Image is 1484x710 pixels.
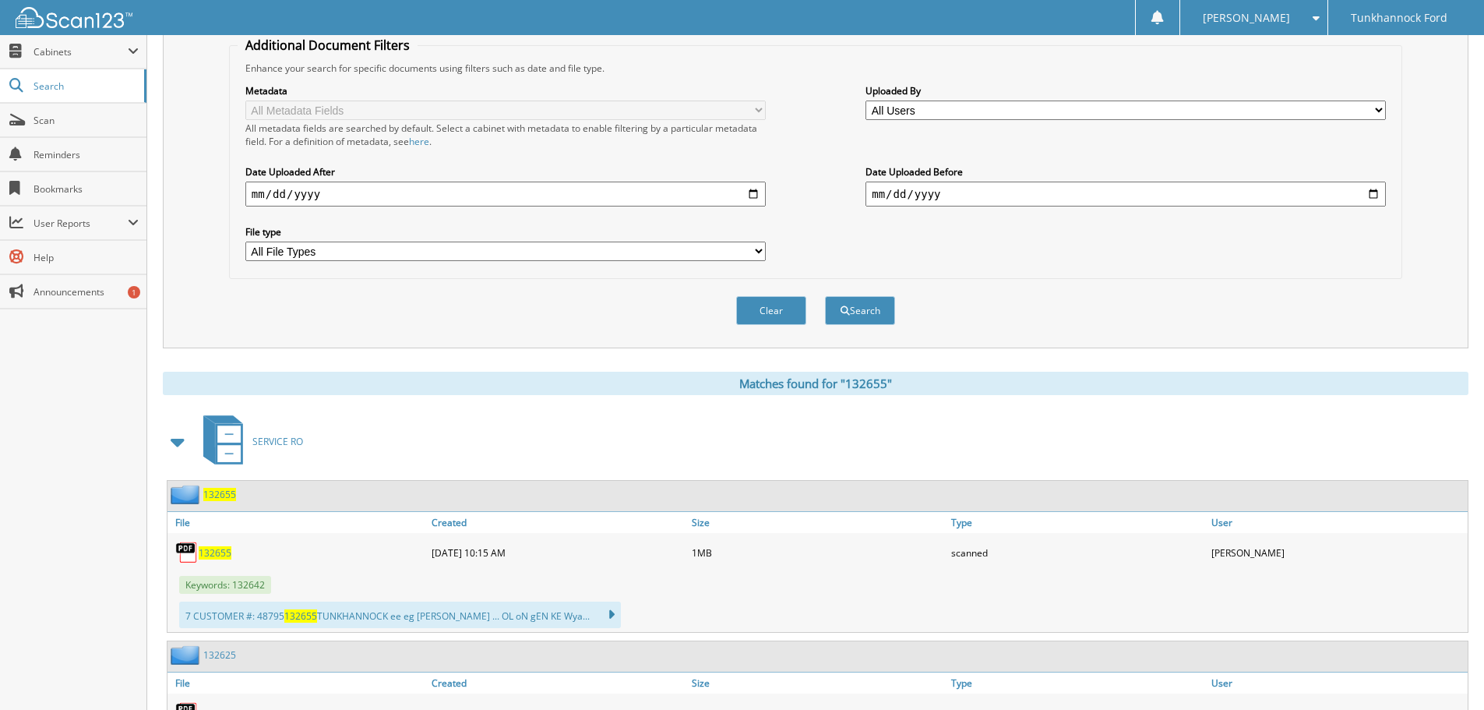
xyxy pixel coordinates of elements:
[163,372,1468,395] div: Matches found for "132655"
[245,84,766,97] label: Metadata
[428,673,688,694] a: Created
[245,182,766,207] input: start
[284,609,317,623] span: 132655
[16,7,132,28] img: scan123-logo-white.svg
[245,225,766,238] label: File type
[199,546,231,560] a: 132655
[947,537,1207,568] div: scanned
[947,673,1207,694] a: Type
[179,576,271,594] span: Keywords: 132642
[1203,13,1290,23] span: [PERSON_NAME]
[245,165,766,178] label: Date Uploaded After
[33,79,136,93] span: Search
[238,62,1394,75] div: Enhance your search for specific documents using filters such as date and file type.
[33,285,139,298] span: Announcements
[194,411,303,472] a: SERVICE RO
[33,114,139,127] span: Scan
[688,673,948,694] a: Size
[428,537,688,568] div: [DATE] 10:15 AM
[1207,537,1468,568] div: [PERSON_NAME]
[238,37,418,54] legend: Additional Document Filters
[175,541,199,564] img: PDF.png
[688,537,948,568] div: 1MB
[203,488,236,501] a: 132655
[1207,673,1468,694] a: User
[409,135,429,148] a: here
[428,512,688,533] a: Created
[33,148,139,161] span: Reminders
[245,122,766,148] div: All metadata fields are searched by default. Select a cabinet with metadata to enable filtering b...
[688,512,948,533] a: Size
[33,251,139,264] span: Help
[171,485,203,504] img: folder2.png
[865,165,1386,178] label: Date Uploaded Before
[865,84,1386,97] label: Uploaded By
[865,182,1386,207] input: end
[33,217,128,230] span: User Reports
[825,296,895,325] button: Search
[167,673,428,694] a: File
[179,602,621,628] div: 7 CUSTOMER #: 48795 TUNKHANNOCK ee eg [PERSON_NAME] ... OL oN gEN KE Wya...
[33,182,139,196] span: Bookmarks
[1351,13,1447,23] span: Tunkhannock Ford
[203,648,236,662] a: 132625
[128,286,140,298] div: 1
[167,512,428,533] a: File
[1207,512,1468,533] a: User
[252,435,303,448] span: SERVICE RO
[33,45,128,58] span: Cabinets
[947,512,1207,533] a: Type
[171,645,203,665] img: folder2.png
[736,296,806,325] button: Clear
